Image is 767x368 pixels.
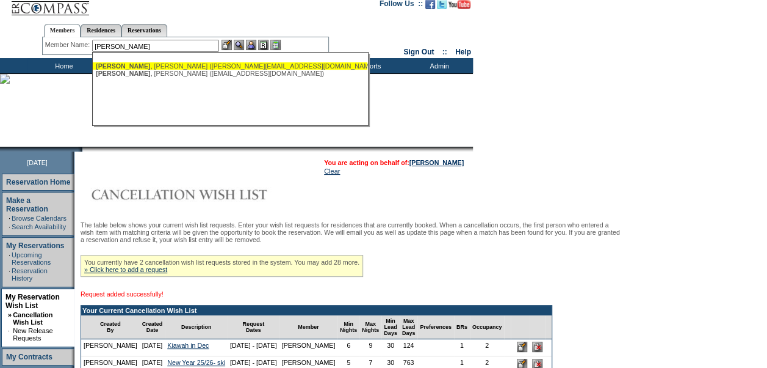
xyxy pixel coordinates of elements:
img: b_calculator.gif [270,40,281,50]
td: Description [165,315,228,339]
a: New Release Requests [13,327,52,342]
a: Sign Out [403,48,434,56]
div: You currently have 2 cancellation wish list requests stored in the system. You may add 28 more. [81,255,363,277]
td: Home [27,58,98,73]
td: [PERSON_NAME] [81,339,140,356]
td: Preferences [417,315,454,339]
nobr: [DATE] - [DATE] [230,359,277,366]
span: You are acting on behalf of: [324,159,464,166]
td: [PERSON_NAME] [279,339,338,356]
div: , [PERSON_NAME] ([PERSON_NAME][EMAIL_ADDRESS][DOMAIN_NAME]) [96,62,364,70]
img: promoShadowLeftCorner.gif [78,147,82,152]
a: Make a Reservation [6,196,48,213]
a: Reservations [121,24,167,37]
a: New Year 25/26- ski [167,359,225,366]
img: Cancellation Wish List [81,182,325,207]
a: Cancellation Wish List [13,311,52,326]
td: Request Dates [228,315,279,339]
td: Max Nights [359,315,381,339]
td: Min Nights [337,315,359,339]
span: Request added successfully! [81,290,164,298]
td: Created Date [140,315,165,339]
td: Max Lead Days [400,315,418,339]
img: blank.gif [82,147,84,152]
div: Member Name: [45,40,92,50]
td: · [9,215,10,222]
a: My Reservations [6,241,64,250]
img: View [234,40,244,50]
a: Clear [324,167,340,175]
td: Your Current Cancellation Wish List [81,306,552,315]
a: Residences [81,24,121,37]
a: Help [455,48,471,56]
img: Impersonate [246,40,256,50]
span: [DATE] [27,159,48,166]
a: Subscribe to our YouTube Channel [448,3,470,10]
span: [PERSON_NAME] [96,70,150,77]
input: Delete this Request [532,342,542,352]
td: 2 [470,339,505,356]
a: Browse Calendars [12,215,67,222]
td: 9 [359,339,381,356]
img: Reservations [258,40,268,50]
img: b_edit.gif [221,40,232,50]
div: , [PERSON_NAME] ([EMAIL_ADDRESS][DOMAIN_NAME]) [96,70,364,77]
td: [DATE] [140,339,165,356]
td: BRs [454,315,470,339]
a: Follow us on Twitter [437,3,447,10]
a: [PERSON_NAME] [409,159,464,166]
a: Reservation History [12,267,48,282]
td: 1 [454,339,470,356]
td: Admin [403,58,473,73]
td: Min Lead Days [381,315,400,339]
td: · [9,223,10,230]
a: Search Availability [12,223,66,230]
a: Reservation Home [6,178,70,186]
td: 6 [337,339,359,356]
span: :: [442,48,447,56]
a: Become our fan on Facebook [425,3,435,10]
a: My Contracts [6,353,52,361]
td: · [9,267,10,282]
td: Member [279,315,338,339]
a: Upcoming Reservations [12,251,51,266]
td: Created By [81,315,140,339]
td: 124 [400,339,418,356]
td: · [9,251,10,266]
td: · [8,327,12,342]
input: Edit this Request [517,342,527,352]
span: [PERSON_NAME] [96,62,150,70]
a: » Click here to add a request [84,266,167,273]
a: My Reservation Wish List [5,293,60,310]
a: Kiawah in Dec [167,342,209,349]
td: 30 [381,339,400,356]
b: » [8,311,12,318]
td: Occupancy [470,315,505,339]
a: Members [44,24,81,37]
nobr: [DATE] - [DATE] [230,342,277,349]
